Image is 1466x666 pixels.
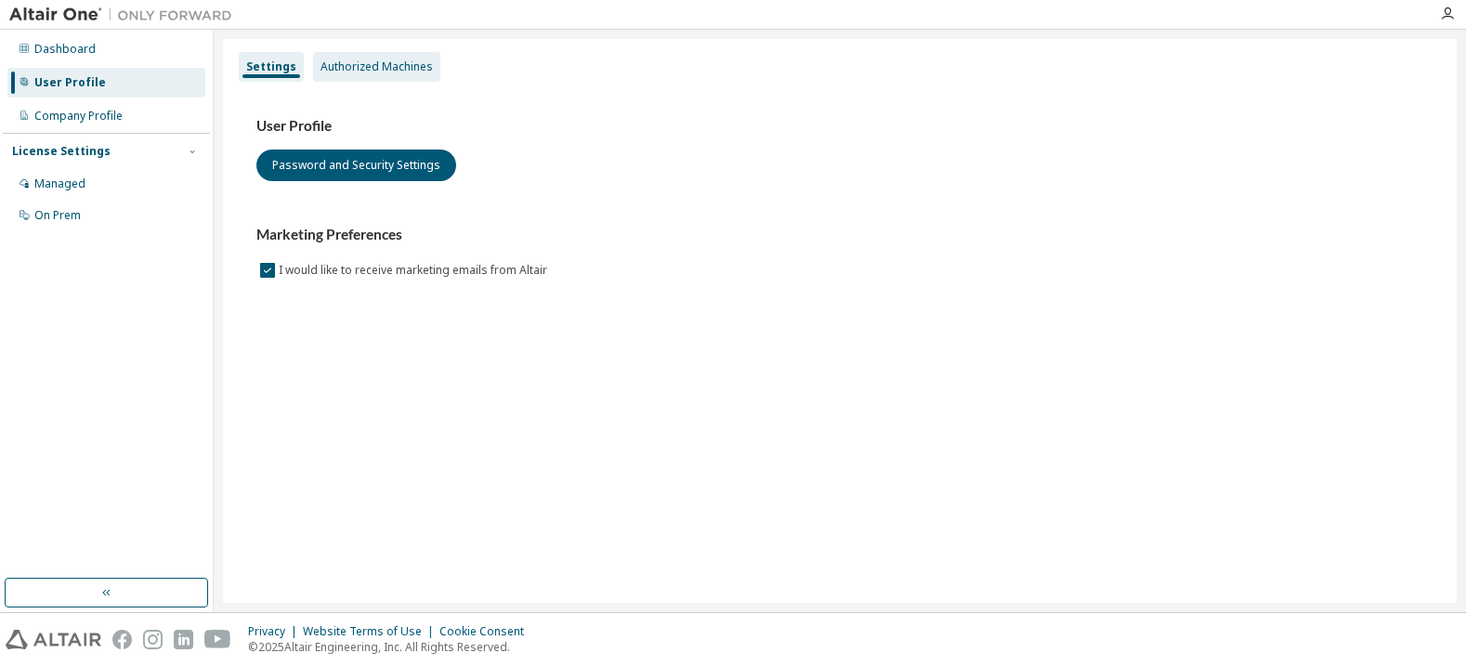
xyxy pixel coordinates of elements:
[12,144,111,159] div: License Settings
[321,59,433,74] div: Authorized Machines
[34,109,123,124] div: Company Profile
[248,624,303,639] div: Privacy
[34,176,85,191] div: Managed
[246,59,296,74] div: Settings
[204,630,231,649] img: youtube.svg
[279,259,551,281] label: I would like to receive marketing emails from Altair
[256,226,1423,244] h3: Marketing Preferences
[112,630,132,649] img: facebook.svg
[248,639,535,655] p: © 2025 Altair Engineering, Inc. All Rights Reserved.
[9,6,242,24] img: Altair One
[143,630,163,649] img: instagram.svg
[34,42,96,57] div: Dashboard
[256,117,1423,136] h3: User Profile
[303,624,439,639] div: Website Terms of Use
[34,75,106,90] div: User Profile
[256,150,456,181] button: Password and Security Settings
[6,630,101,649] img: altair_logo.svg
[34,208,81,223] div: On Prem
[439,624,535,639] div: Cookie Consent
[174,630,193,649] img: linkedin.svg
